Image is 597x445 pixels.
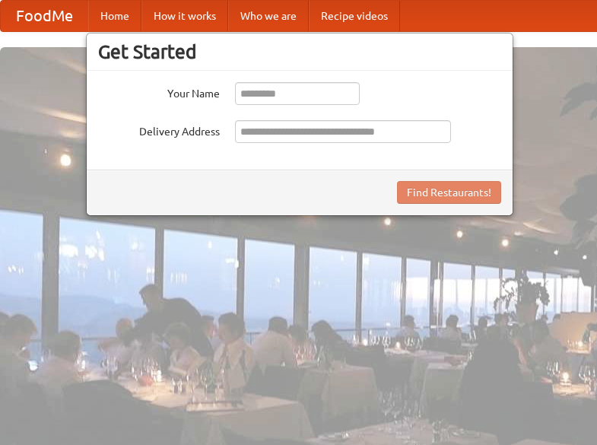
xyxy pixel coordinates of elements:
[228,1,309,31] a: Who we are
[98,82,220,101] label: Your Name
[98,40,501,63] h3: Get Started
[98,120,220,139] label: Delivery Address
[309,1,400,31] a: Recipe videos
[397,181,501,204] button: Find Restaurants!
[141,1,228,31] a: How it works
[88,1,141,31] a: Home
[1,1,88,31] a: FoodMe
